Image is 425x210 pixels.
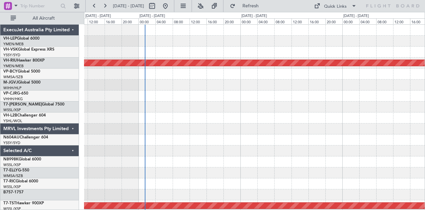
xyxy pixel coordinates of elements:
input: Trip Number [20,1,58,11]
span: N8998K [3,157,19,161]
span: M-JGVJ [3,81,18,85]
a: WMSA/SZB [3,173,23,178]
button: Refresh [227,1,267,11]
div: 00:00 [138,18,155,24]
div: 04:00 [257,18,274,24]
a: VP-BCYGlobal 5000 [3,70,40,74]
a: VH-L2BChallenger 604 [3,113,46,117]
span: VP-CJR [3,92,17,96]
span: VH-VSK [3,48,18,52]
a: WSSL/XSP [3,162,21,167]
div: 00:00 [342,18,359,24]
a: N604AUChallenger 604 [3,135,48,139]
a: VH-RIUHawker 800XP [3,59,44,63]
div: 08:00 [173,18,190,24]
div: [DATE] - [DATE] [343,13,369,19]
span: VH-LEP [3,37,17,41]
div: 12:00 [88,18,105,24]
a: T7-ELLYG-550 [3,168,29,172]
div: 00:00 [240,18,257,24]
span: T7-[PERSON_NAME] [3,103,42,106]
a: VH-LEPGlobal 6000 [3,37,40,41]
a: WSSL/XSP [3,184,21,189]
span: VP-BCY [3,70,18,74]
div: 16:00 [105,18,122,24]
div: [DATE] - [DATE] [139,13,165,19]
a: WSSL/XSP [3,107,21,112]
span: B757-1 [3,190,17,194]
span: T7-TST [3,201,16,205]
span: VH-RIU [3,59,17,63]
div: 08:00 [376,18,393,24]
a: WIHH/HLP [3,86,22,91]
a: YMEN/MEB [3,64,24,69]
div: 16:00 [207,18,223,24]
a: VP-CJRG-650 [3,92,28,96]
span: N604AU [3,135,20,139]
button: Quick Links [311,1,360,11]
div: 12:00 [292,18,308,24]
a: WMSA/SZB [3,75,23,80]
span: [DATE] - [DATE] [113,3,144,9]
div: 20:00 [325,18,342,24]
a: YSSY/SYD [3,140,20,145]
div: 04:00 [359,18,376,24]
span: Refresh [237,4,265,8]
div: 20:00 [122,18,138,24]
a: T7-[PERSON_NAME]Global 7500 [3,103,64,106]
a: T7-RICGlobal 6000 [3,179,38,183]
a: N8998KGlobal 6000 [3,157,41,161]
div: [DATE] - [DATE] [241,13,267,19]
a: T7-TSTHawker 900XP [3,201,44,205]
a: B757-1757 [3,190,24,194]
span: T7-RIC [3,179,16,183]
span: T7-ELLY [3,168,18,172]
div: 08:00 [274,18,291,24]
a: YMEN/MEB [3,42,24,47]
a: YSHL/WOL [3,118,22,123]
span: All Aircraft [17,16,70,21]
div: 12:00 [190,18,207,24]
button: All Aircraft [7,13,72,24]
span: VH-L2B [3,113,17,117]
div: 04:00 [155,18,172,24]
div: Quick Links [324,3,347,10]
div: 16:00 [308,18,325,24]
a: M-JGVJGlobal 5000 [3,81,41,85]
a: VH-VSKGlobal Express XRS [3,48,54,52]
a: VHHH/HKG [3,97,23,102]
a: YSSY/SYD [3,53,20,58]
div: 12:00 [393,18,410,24]
div: 20:00 [223,18,240,24]
div: [DATE] - [DATE] [85,13,111,19]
